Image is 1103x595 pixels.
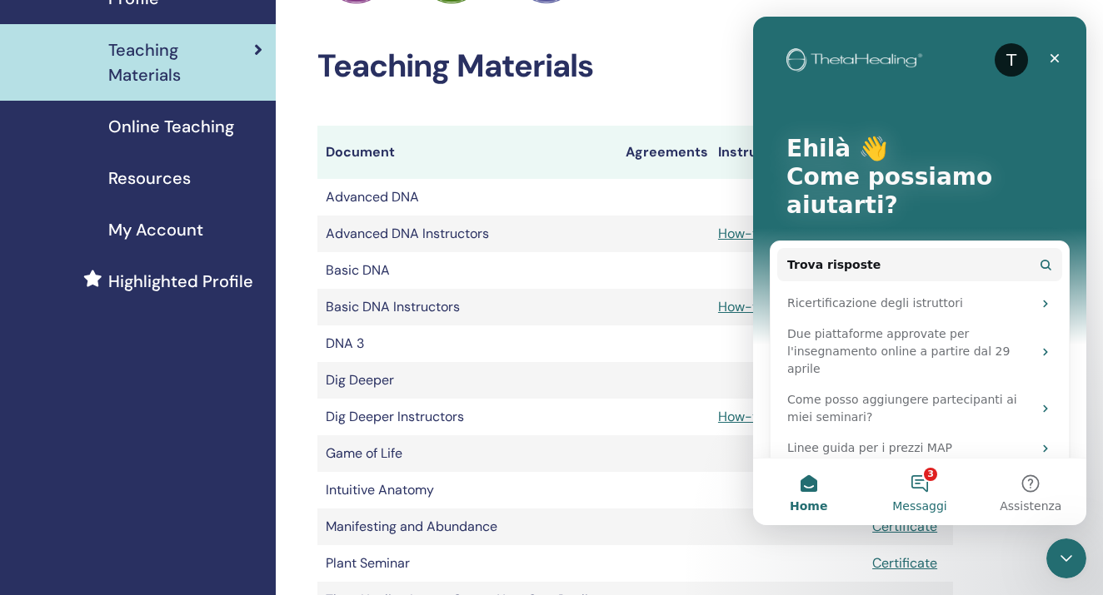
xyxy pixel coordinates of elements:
a: How-to [718,408,765,425]
th: Document [317,126,617,179]
a: How-to [718,298,765,315]
td: Game of Life [317,435,617,472]
td: Dig Deeper Instructors [317,399,617,435]
td: Advanced DNA Instructors [317,216,617,252]
td: Intuitive Anatomy [317,472,617,508]
td: Advanced DNA [317,179,617,216]
iframe: Intercom live chat [1046,538,1086,578]
td: Dig Deeper [317,362,617,399]
span: Highlighted Profile [108,269,253,294]
td: Basic DNA [317,252,617,289]
th: Instructions [710,126,801,179]
td: Basic DNA Instructors [317,289,617,325]
td: Plant Seminar [317,545,617,582]
h2: Teaching Materials [317,47,953,86]
span: Online Teaching [108,114,234,139]
a: Certificate [872,518,937,535]
a: How-to [718,225,765,242]
span: My Account [108,217,203,242]
span: Teaching Materials [108,37,254,87]
span: Resources [108,166,191,191]
iframe: Intercom live chat [753,17,1086,525]
td: DNA 3 [317,325,617,362]
td: Manifesting and Abundance [317,508,617,545]
a: Certificate [872,554,937,572]
th: Agreements [617,126,710,179]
